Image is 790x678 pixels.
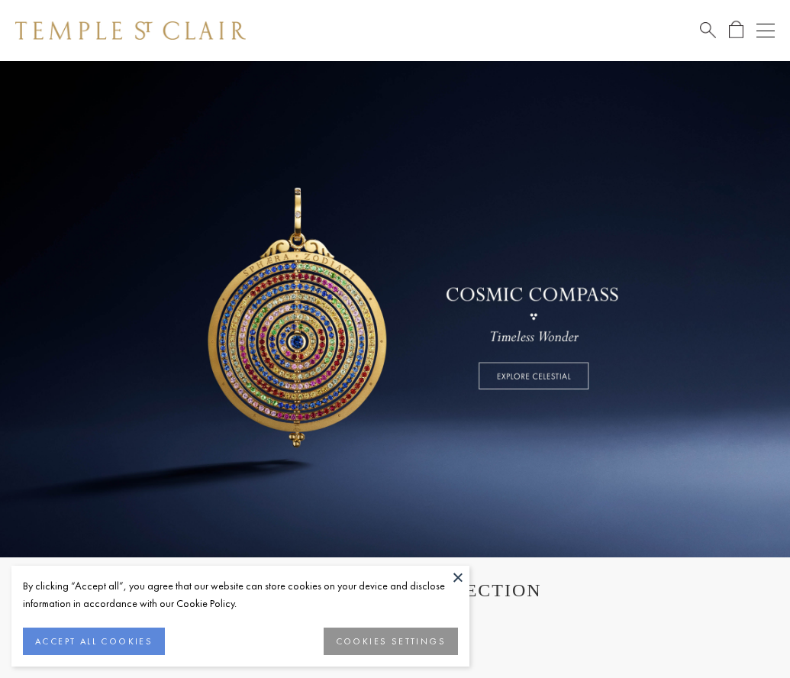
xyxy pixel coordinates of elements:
button: Open navigation [756,21,775,40]
img: Temple St. Clair [15,21,246,40]
button: ACCEPT ALL COOKIES [23,628,165,655]
button: COOKIES SETTINGS [324,628,458,655]
a: Open Shopping Bag [729,21,743,40]
div: By clicking “Accept all”, you agree that our website can store cookies on your device and disclos... [23,577,458,612]
a: Search [700,21,716,40]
